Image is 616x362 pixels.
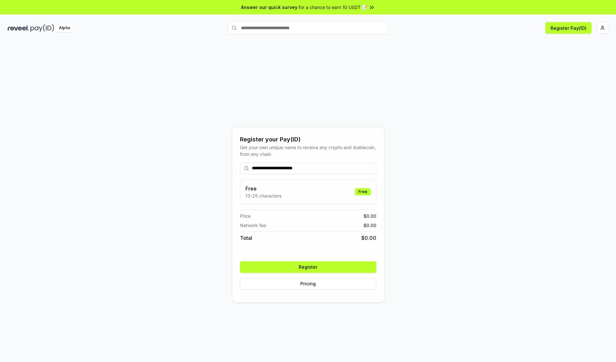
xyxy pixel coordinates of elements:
[240,222,266,229] span: Network fee
[299,4,367,11] span: for a chance to earn 10 USDT 📝
[240,144,376,157] div: Get your own unique name to receive any crypto and stablecoin, from any chain
[245,192,281,199] p: 13-25 characters
[241,4,297,11] span: Answer our quick survey
[364,213,376,219] span: $ 0.00
[30,24,54,32] img: pay_id
[56,24,73,32] div: Alpha
[364,222,376,229] span: $ 0.00
[240,278,376,290] button: Pricing
[240,213,251,219] span: Price
[361,234,376,242] span: $ 0.00
[545,22,592,34] button: Register Pay(ID)
[245,185,281,192] h3: Free
[240,135,376,144] div: Register your Pay(ID)
[8,24,29,32] img: reveel_dark
[240,234,252,242] span: Total
[355,188,371,195] div: Free
[240,261,376,273] button: Register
